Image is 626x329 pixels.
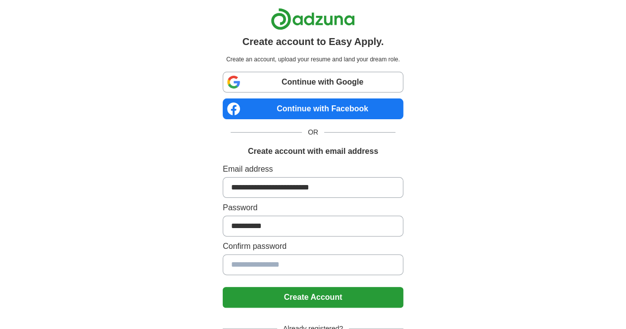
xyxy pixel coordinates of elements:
[225,55,401,64] p: Create an account, upload your resume and land your dream role.
[223,72,403,93] a: Continue with Google
[271,8,355,30] img: Adzuna logo
[242,34,384,49] h1: Create account to Easy Apply.
[223,240,403,252] label: Confirm password
[223,287,403,308] button: Create Account
[223,163,403,175] label: Email address
[248,145,378,157] h1: Create account with email address
[223,98,403,119] a: Continue with Facebook
[302,127,324,138] span: OR
[223,202,403,214] label: Password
